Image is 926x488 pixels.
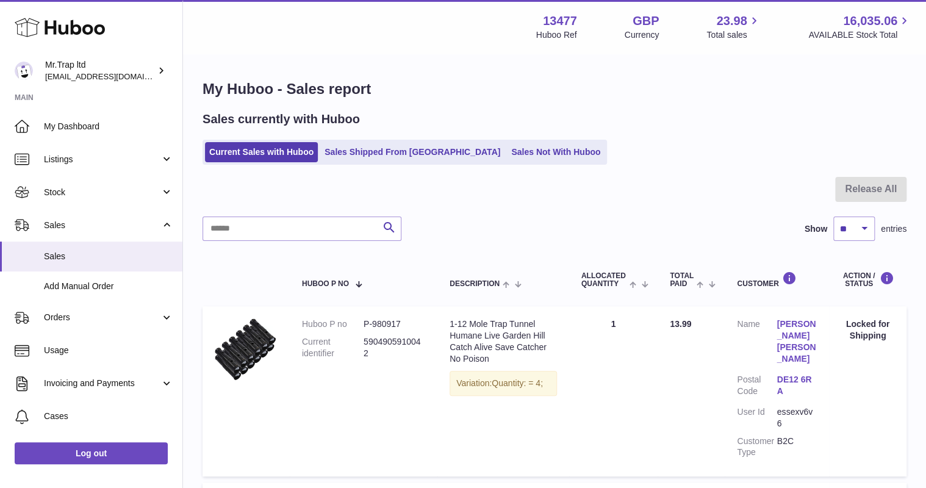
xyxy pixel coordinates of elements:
dt: Postal Code [737,374,777,400]
div: Action / Status [841,271,894,288]
td: 1 [569,306,658,476]
span: 23.98 [716,13,747,29]
span: Usage [44,345,173,356]
span: Add Manual Order [44,281,173,292]
strong: 13477 [543,13,577,29]
div: Mr.Trap ltd [45,59,155,82]
span: [EMAIL_ADDRESS][DOMAIN_NAME] [45,71,179,81]
h2: Sales currently with Huboo [203,111,360,127]
img: office@grabacz.eu [15,62,33,80]
a: Log out [15,442,168,464]
span: Quantity: = 4; [492,378,543,388]
a: Current Sales with Huboo [205,142,318,162]
span: ALLOCATED Quantity [581,272,626,288]
img: $_57.JPG [215,318,276,379]
a: DE12 6RA [777,374,817,397]
a: [PERSON_NAME] [PERSON_NAME] [777,318,817,365]
div: Huboo Ref [536,29,577,41]
a: 23.98 Total sales [706,13,761,41]
span: Sales [44,251,173,262]
span: AVAILABLE Stock Total [808,29,911,41]
span: Sales [44,220,160,231]
div: Locked for Shipping [841,318,894,342]
h1: My Huboo - Sales report [203,79,906,99]
span: Total sales [706,29,761,41]
label: Show [805,223,827,235]
span: 16,035.06 [843,13,897,29]
span: 13.99 [670,319,691,329]
a: 16,035.06 AVAILABLE Stock Total [808,13,911,41]
dd: B2C [777,436,817,459]
div: Customer [737,271,817,288]
dt: Current identifier [302,336,364,359]
span: Cases [44,411,173,422]
dd: P-980917 [364,318,425,330]
span: entries [881,223,906,235]
dt: Name [737,318,777,368]
span: Total paid [670,272,694,288]
span: Invoicing and Payments [44,378,160,389]
span: Orders [44,312,160,323]
div: Variation: [450,371,557,396]
dt: User Id [737,406,777,429]
div: Currency [625,29,659,41]
span: Description [450,280,500,288]
span: Listings [44,154,160,165]
strong: GBP [633,13,659,29]
a: Sales Not With Huboo [507,142,605,162]
a: Sales Shipped From [GEOGRAPHIC_DATA] [320,142,504,162]
span: Huboo P no [302,280,349,288]
dt: Huboo P no [302,318,364,330]
dt: Customer Type [737,436,777,459]
span: My Dashboard [44,121,173,132]
dd: 5904905910042 [364,336,425,359]
span: Stock [44,187,160,198]
dd: essexv6v6 [777,406,817,429]
div: 1-12 Mole Trap Tunnel Humane Live Garden Hill Catch Alive Save Catcher No Poison [450,318,557,365]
